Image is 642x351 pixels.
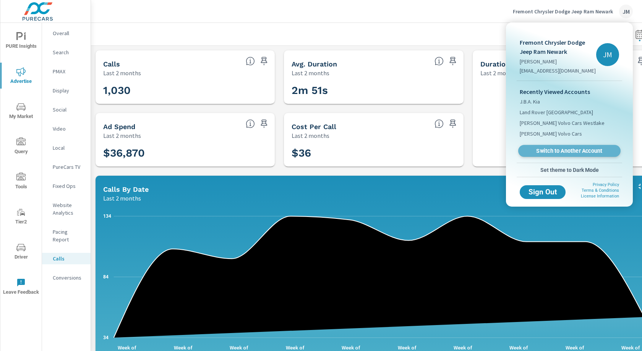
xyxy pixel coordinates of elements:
span: [PERSON_NAME] Volvo Cars [520,130,582,137]
a: Switch to Another Account [518,145,621,157]
p: [EMAIL_ADDRESS][DOMAIN_NAME] [520,67,596,74]
span: J.B.A. Kia [520,98,540,105]
span: Set theme to Dark Mode [520,167,619,173]
p: Recently Viewed Accounts [520,87,619,96]
span: Switch to Another Account [522,147,616,155]
button: Set theme to Dark Mode [517,163,622,177]
span: Land Rover [GEOGRAPHIC_DATA] [520,108,593,116]
span: Sign Out [526,189,559,196]
span: [PERSON_NAME] Volvo Cars Westlake [520,119,605,127]
p: [PERSON_NAME] [520,58,596,65]
a: Terms & Conditions [582,188,619,193]
p: Fremont Chrysler Dodge Jeep Ram Newark [520,38,596,56]
div: JM [596,43,619,66]
button: Sign Out [520,185,566,199]
a: License Information [581,194,619,199]
a: Privacy Policy [593,182,619,187]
